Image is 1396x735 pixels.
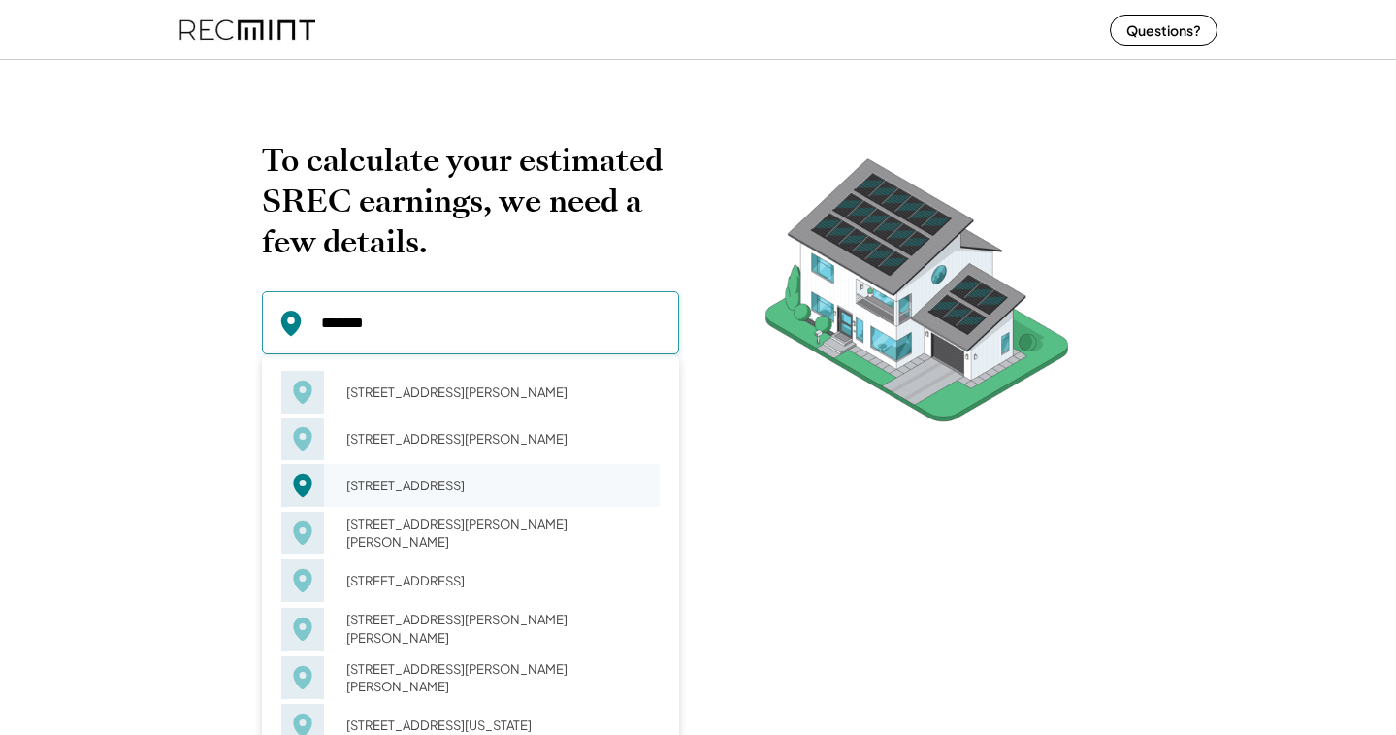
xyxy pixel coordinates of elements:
button: Questions? [1110,15,1217,46]
div: [STREET_ADDRESS][PERSON_NAME][PERSON_NAME] [334,511,660,555]
div: [STREET_ADDRESS][PERSON_NAME][PERSON_NAME] [334,655,660,700]
div: [STREET_ADDRESS][PERSON_NAME] [334,425,660,452]
div: [STREET_ADDRESS][PERSON_NAME] [334,379,660,406]
div: [STREET_ADDRESS] [334,567,660,594]
div: [STREET_ADDRESS][PERSON_NAME][PERSON_NAME] [334,606,660,651]
img: recmint-logotype%403x%20%281%29.jpeg [179,4,315,55]
img: RecMintArtboard%207.png [728,140,1106,451]
div: [STREET_ADDRESS] [334,472,660,499]
h2: To calculate your estimated SREC earnings, we need a few details. [262,140,679,262]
